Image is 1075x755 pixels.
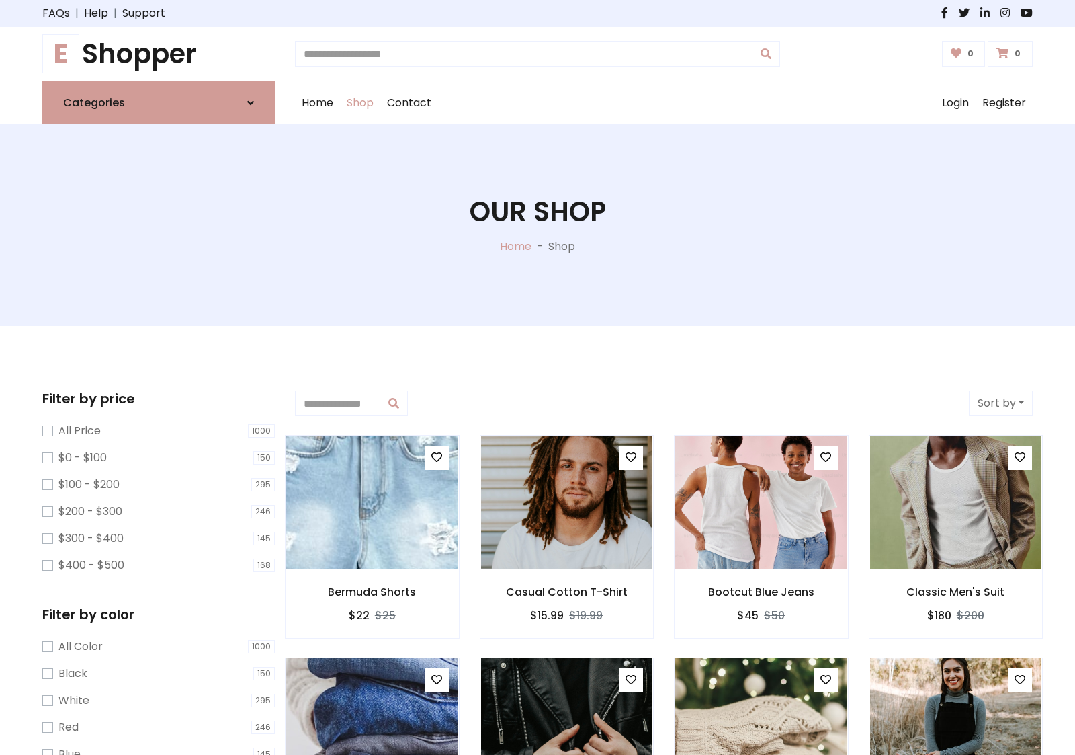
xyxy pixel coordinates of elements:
h6: Categories [63,96,125,109]
label: White [58,692,89,709]
label: $0 - $100 [58,450,107,466]
label: $200 - $300 [58,504,122,520]
button: Sort by [969,391,1033,416]
h5: Filter by price [42,391,275,407]
span: | [70,5,84,22]
span: 150 [253,451,275,465]
span: 246 [251,505,275,518]
span: 295 [251,694,275,707]
label: $300 - $400 [58,530,124,547]
span: 295 [251,478,275,491]
h6: Bermuda Shorts [286,586,459,598]
p: Shop [548,239,575,255]
span: 1000 [248,640,275,653]
span: 168 [253,559,275,572]
del: $25 [375,608,396,623]
h6: Bootcut Blue Jeans [675,586,848,598]
a: 0 [942,41,986,67]
a: Support [122,5,165,22]
p: - [531,239,548,255]
span: 150 [253,667,275,680]
a: Login [935,81,976,124]
h6: $22 [349,609,370,622]
a: Shop [340,81,380,124]
span: 145 [253,532,275,545]
a: EShopper [42,38,275,70]
h6: $15.99 [530,609,564,622]
del: $19.99 [569,608,603,623]
span: 246 [251,721,275,734]
h1: Our Shop [470,196,606,228]
a: Contact [380,81,438,124]
a: Help [84,5,108,22]
h6: $45 [737,609,759,622]
a: Register [976,81,1033,124]
label: Black [58,666,87,682]
label: All Color [58,639,103,655]
h6: Classic Men's Suit [869,586,1043,598]
label: $400 - $500 [58,557,124,573]
a: Categories [42,81,275,124]
del: $200 [957,608,984,623]
span: 1000 [248,424,275,438]
label: Red [58,719,79,736]
span: | [108,5,122,22]
a: 0 [988,41,1033,67]
a: Home [500,239,531,254]
span: E [42,34,79,73]
del: $50 [764,608,785,623]
label: $100 - $200 [58,477,120,493]
h6: Casual Cotton T-Shirt [480,586,654,598]
span: 0 [964,48,977,60]
a: Home [295,81,340,124]
span: 0 [1011,48,1024,60]
a: FAQs [42,5,70,22]
h6: $180 [927,609,951,622]
h5: Filter by color [42,606,275,623]
h1: Shopper [42,38,275,70]
label: All Price [58,423,101,439]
